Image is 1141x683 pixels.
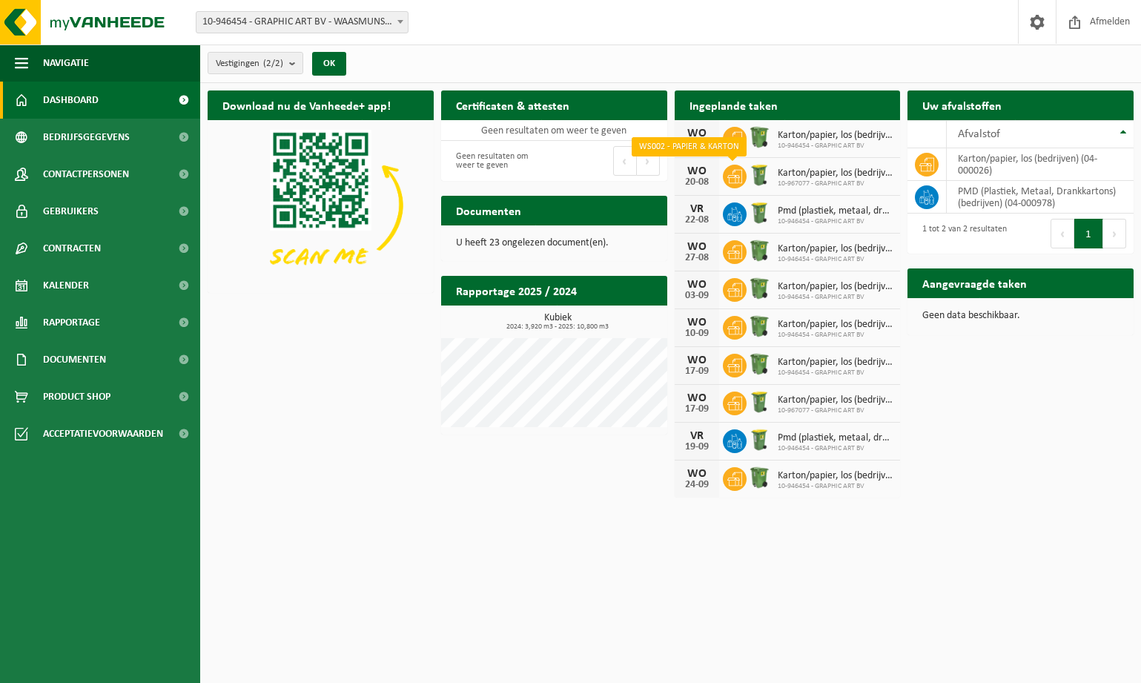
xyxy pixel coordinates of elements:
span: 10-946454 - GRAPHIC ART BV [778,369,893,377]
img: WB-0370-HPE-GN-50 [747,314,772,339]
button: Previous [1051,219,1074,248]
div: 27-08 [682,253,712,263]
span: Karton/papier, los (bedrijven) [778,470,893,482]
h2: Rapportage 2025 / 2024 [441,276,592,305]
count: (2/2) [263,59,283,68]
div: WO [682,354,712,366]
span: Contactpersonen [43,156,129,193]
p: Geen data beschikbaar. [922,311,1119,321]
button: 1 [1074,219,1103,248]
button: OK [312,52,346,76]
img: WB-0240-HPE-GN-50 [747,389,772,415]
span: 10-946454 - GRAPHIC ART BV [778,444,893,453]
span: Afvalstof [958,128,1000,140]
div: 24-09 [682,480,712,490]
h2: Uw afvalstoffen [907,90,1016,119]
h2: Documenten [441,196,536,225]
span: Contracten [43,230,101,267]
h2: Aangevraagde taken [907,268,1042,297]
span: 10-946454 - GRAPHIC ART BV [778,293,893,302]
button: Next [1103,219,1126,248]
span: Karton/papier, los (bedrijven) [778,281,893,293]
span: 10-946454 - GRAPHIC ART BV - WAASMUNSTER [196,12,408,33]
h2: Download nu de Vanheede+ app! [208,90,406,119]
span: 10-946454 - GRAPHIC ART BV [778,482,893,491]
h2: Certificaten & attesten [441,90,584,119]
div: WO [682,317,712,329]
div: WO [682,392,712,404]
div: 20-08 [682,139,712,150]
div: 22-08 [682,215,712,225]
span: Karton/papier, los (bedrijven) [778,319,893,331]
div: 17-09 [682,404,712,415]
button: Previous [613,146,637,176]
div: 03-09 [682,291,712,301]
img: Download de VHEPlus App [208,120,434,290]
div: VR [682,430,712,442]
img: WB-0370-HPE-GN-50 [747,125,772,150]
img: WB-0370-HPE-GN-50 [747,352,772,377]
img: WB-0370-HPE-GN-50 [747,465,772,490]
span: 10-946454 - GRAPHIC ART BV [778,142,893,151]
span: Karton/papier, los (bedrijven) [778,357,893,369]
span: Vestigingen [216,53,283,75]
span: Pmd (plastiek, metaal, drankkartons) (bedrijven) [778,205,893,217]
span: 10-946454 - GRAPHIC ART BV [778,255,893,264]
a: Bekijk rapportage [557,305,666,334]
div: WO [682,468,712,480]
div: 1 tot 2 van 2 resultaten [915,217,1007,250]
div: 20-08 [682,177,712,188]
span: Karton/papier, los (bedrijven) [778,130,893,142]
span: Gebruikers [43,193,99,230]
span: Karton/papier, los (bedrijven) [778,168,893,179]
h3: Kubiek [449,313,667,331]
div: WO [682,128,712,139]
img: WB-0240-HPE-GN-50 [747,427,772,452]
div: VR [682,203,712,215]
span: 10-946454 - GRAPHIC ART BV [778,217,893,226]
span: 10-946454 - GRAPHIC ART BV - WAASMUNSTER [196,11,409,33]
img: WB-0370-HPE-GN-50 [747,238,772,263]
span: Product Shop [43,378,110,415]
div: 19-09 [682,442,712,452]
span: 2024: 3,920 m3 - 2025: 10,800 m3 [449,323,667,331]
h2: Ingeplande taken [675,90,793,119]
button: Vestigingen(2/2) [208,52,303,74]
div: 17-09 [682,366,712,377]
img: WB-0370-HPE-GN-50 [747,276,772,301]
div: WO [682,279,712,291]
span: 10-946454 - GRAPHIC ART BV [778,331,893,340]
span: Acceptatievoorwaarden [43,415,163,452]
div: WO [682,241,712,253]
button: Next [637,146,660,176]
div: WO [682,165,712,177]
img: WB-0240-HPE-GN-50 [747,162,772,188]
span: Dashboard [43,82,99,119]
span: Bedrijfsgegevens [43,119,130,156]
span: Pmd (plastiek, metaal, drankkartons) (bedrijven) [778,432,893,444]
img: WB-0240-HPE-GN-50 [747,200,772,225]
span: 10-967077 - GRAPHIC ART BV [778,406,893,415]
span: Navigatie [43,44,89,82]
span: Kalender [43,267,89,304]
span: Karton/papier, los (bedrijven) [778,395,893,406]
div: 10-09 [682,329,712,339]
span: Documenten [43,341,106,378]
td: PMD (Plastiek, Metaal, Drankkartons) (bedrijven) (04-000978) [947,181,1134,214]
span: 10-967077 - GRAPHIC ART BV [778,179,893,188]
p: U heeft 23 ongelezen document(en). [456,238,652,248]
span: Karton/papier, los (bedrijven) [778,243,893,255]
div: Geen resultaten om weer te geven [449,145,546,177]
td: karton/papier, los (bedrijven) (04-000026) [947,148,1134,181]
span: Rapportage [43,304,100,341]
td: Geen resultaten om weer te geven [441,120,667,141]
